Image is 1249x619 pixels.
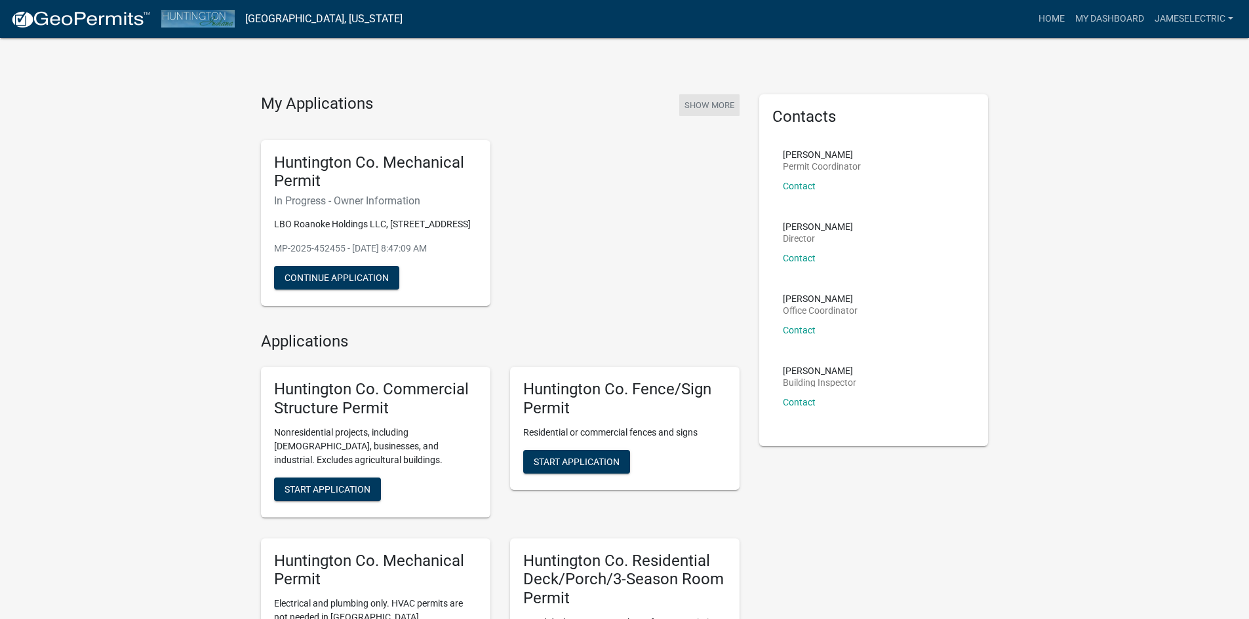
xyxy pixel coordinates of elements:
h5: Huntington Co. Fence/Sign Permit [523,380,726,418]
h4: Applications [261,332,740,351]
a: Home [1033,7,1070,31]
h5: Huntington Co. Residential Deck/Porch/3-Season Room Permit [523,552,726,608]
img: Huntington County, Indiana [161,10,235,28]
p: [PERSON_NAME] [783,366,856,375]
button: Start Application [274,478,381,501]
a: Contact [783,253,816,263]
a: Contact [783,325,816,335]
p: [PERSON_NAME] [783,150,861,159]
span: Start Application [285,483,370,494]
span: Start Application [534,456,620,466]
h4: My Applications [261,94,373,114]
h5: Huntington Co. Mechanical Permit [274,552,477,590]
h5: Contacts [772,107,976,126]
a: Contact [783,181,816,191]
button: Start Application [523,450,630,474]
a: jameselectric [1149,7,1239,31]
a: Contact [783,397,816,407]
p: Director [783,234,853,243]
p: MP-2025-452455 - [DATE] 8:47:09 AM [274,242,477,255]
p: [PERSON_NAME] [783,222,853,231]
a: My Dashboard [1070,7,1149,31]
p: Nonresidential projects, including [DEMOGRAPHIC_DATA], businesses, and industrial. Excludes agric... [274,426,477,467]
h6: In Progress - Owner Information [274,195,477,207]
h5: Huntington Co. Commercial Structure Permit [274,380,477,418]
h5: Huntington Co. Mechanical Permit [274,153,477,191]
p: Permit Coordinator [783,162,861,171]
a: [GEOGRAPHIC_DATA], [US_STATE] [245,8,403,30]
p: Residential or commercial fences and signs [523,426,726,440]
button: Show More [679,94,740,116]
p: [PERSON_NAME] [783,294,858,303]
p: LBO Roanoke Holdings LLC, [STREET_ADDRESS] [274,217,477,231]
p: Office Coordinator [783,306,858,315]
button: Continue Application [274,266,399,290]
p: Building Inspector [783,378,856,387]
